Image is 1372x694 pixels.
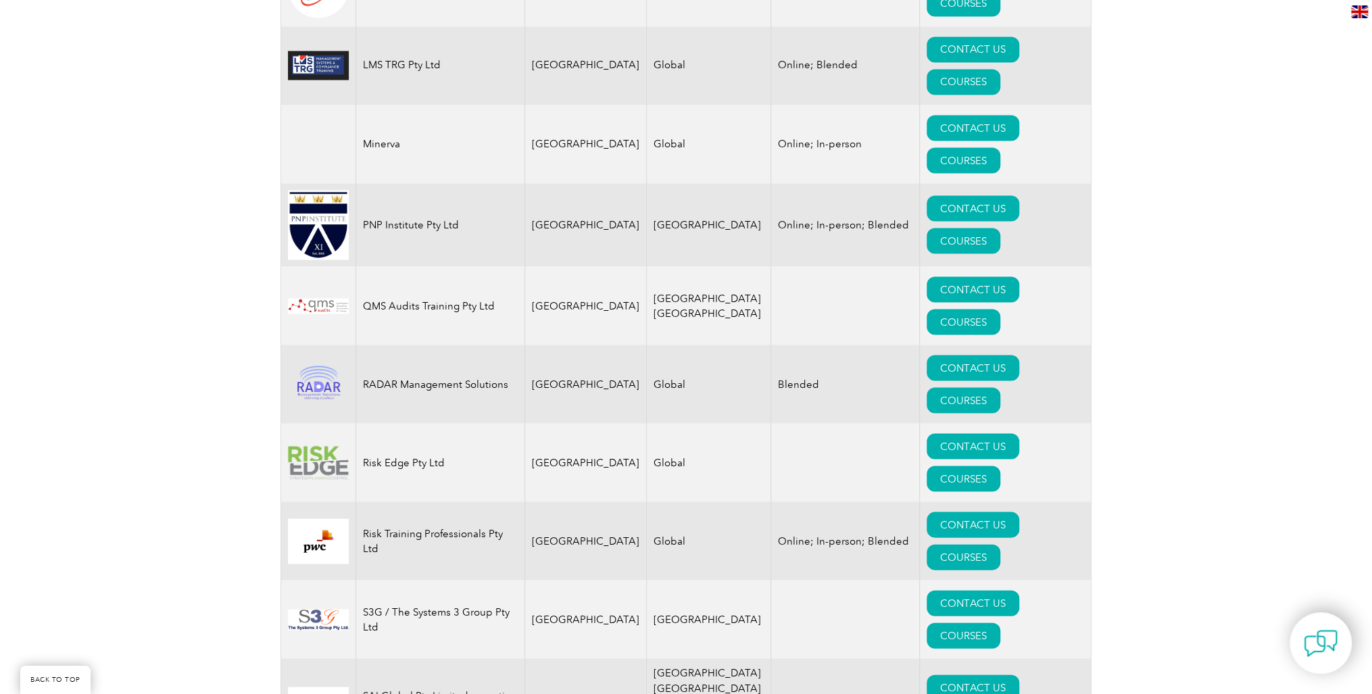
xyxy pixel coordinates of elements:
[927,115,1019,141] a: CONTACT US
[647,580,771,658] td: [GEOGRAPHIC_DATA]
[927,69,1000,95] a: COURSES
[647,345,771,423] td: Global
[356,501,525,580] td: Risk Training Professionals Pty Ltd
[288,298,349,314] img: fcc1e7ab-22ab-ea11-a812-000d3ae11abd-logo.jpg
[288,190,349,260] img: ea24547b-a6e0-e911-a812-000d3a795b83-logo.jpg
[525,345,647,423] td: [GEOGRAPHIC_DATA]
[927,433,1019,459] a: CONTACT US
[647,26,771,105] td: Global
[288,445,349,480] img: a131cb37-a404-ec11-b6e6-00224817f503-logo.png
[927,512,1019,537] a: CONTACT US
[647,501,771,580] td: Global
[927,36,1019,62] a: CONTACT US
[356,580,525,658] td: S3G / The Systems 3 Group Pty Ltd
[356,266,525,345] td: QMS Audits Training Pty Ltd
[927,355,1019,380] a: CONTACT US
[525,105,647,183] td: [GEOGRAPHIC_DATA]
[1304,626,1338,660] img: contact-chat.png
[525,423,647,501] td: [GEOGRAPHIC_DATA]
[927,195,1019,221] a: CONTACT US
[525,580,647,658] td: [GEOGRAPHIC_DATA]
[927,387,1000,413] a: COURSES
[525,501,647,580] td: [GEOGRAPHIC_DATA]
[288,51,349,80] img: c485e4a1-833a-eb11-a813-0022481469da-logo.jpg
[20,666,91,694] a: BACK TO TOP
[927,276,1019,302] a: CONTACT US
[927,544,1000,570] a: COURSES
[288,609,349,630] img: c2c2729b-3d6f-eb11-a812-002248153038-logo.gif
[356,26,525,105] td: LMS TRG Pty Ltd
[647,266,771,345] td: [GEOGRAPHIC_DATA] [GEOGRAPHIC_DATA]
[771,26,920,105] td: Online; Blended
[927,622,1000,648] a: COURSES
[927,228,1000,253] a: COURSES
[927,590,1019,616] a: CONTACT US
[525,183,647,267] td: [GEOGRAPHIC_DATA]
[647,105,771,183] td: Global
[356,183,525,267] td: PNP Institute Pty Ltd
[771,345,920,423] td: Blended
[288,366,349,403] img: 1d2a24ac-d9bc-ea11-a814-000d3a79823d-logo.png
[927,466,1000,491] a: COURSES
[525,26,647,105] td: [GEOGRAPHIC_DATA]
[927,309,1000,334] a: COURSES
[647,423,771,501] td: Global
[288,518,349,564] img: 152a24ac-d9bc-ea11-a814-000d3a79823d-logo.png
[771,105,920,183] td: Online; In-person
[927,147,1000,173] a: COURSES
[356,423,525,501] td: Risk Edge Pty Ltd
[771,501,920,580] td: Online; In-person; Blended
[771,183,920,267] td: Online; In-person; Blended
[356,105,525,183] td: Minerva
[1351,5,1368,18] img: en
[356,345,525,423] td: RADAR Management Solutions
[647,183,771,267] td: [GEOGRAPHIC_DATA]
[525,266,647,345] td: [GEOGRAPHIC_DATA]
